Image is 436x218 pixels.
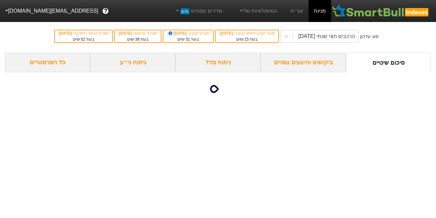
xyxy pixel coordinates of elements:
a: הסימולציות שלי [236,4,280,18]
span: 38 [135,37,139,42]
span: [DATE] [220,31,234,36]
div: תאריך פרסום : [118,30,157,36]
div: תאריך קובע : [167,30,210,36]
div: סוג עדכון [360,33,378,40]
span: [DATE] [167,31,188,36]
div: ביקושים והיצעים צפויים [261,53,346,72]
span: [DATE] [119,31,133,36]
a: מדדים נוספיםחדש [172,4,225,18]
div: בעוד ימים [118,36,157,42]
div: בעוד ימים [58,36,109,42]
div: ניתוח ני״ע [90,53,175,72]
img: loading... [210,81,226,97]
span: 52 [81,37,85,42]
span: ? [104,7,108,16]
span: 15 [244,37,249,42]
div: ניתוח מדד [175,53,261,72]
div: בעוד ימים [167,36,210,42]
div: הרכבים חצי שנתי [DATE] [299,32,355,40]
span: [DATE] [59,31,73,36]
span: חדש [180,8,189,14]
div: בעוד ימים [219,36,275,42]
div: מועד קובע לאחוז ציבור : [219,30,275,36]
div: תאריך כניסה לתוקף : [58,30,109,36]
div: כל הפרמטרים [5,53,90,72]
span: 31 [185,37,190,42]
div: סיכום שינויים [346,53,431,72]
